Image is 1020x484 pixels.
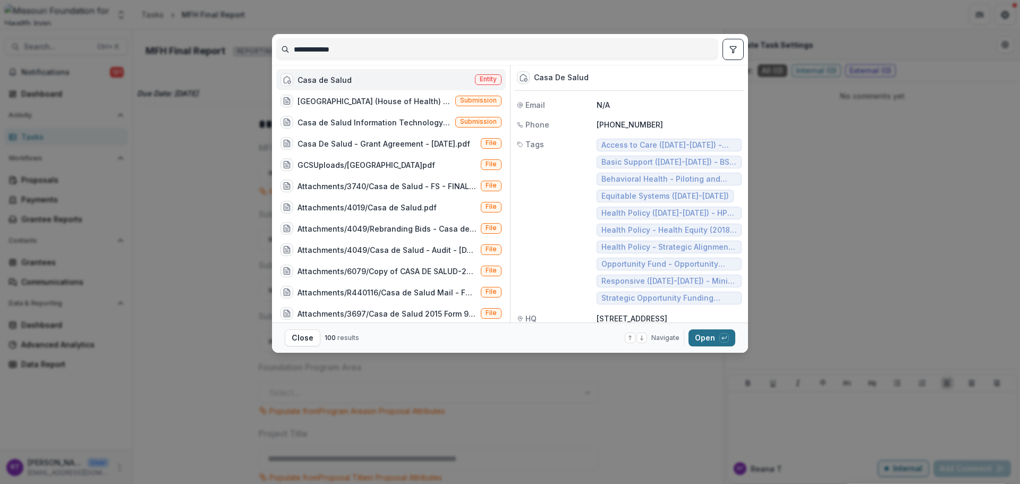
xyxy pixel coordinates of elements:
[525,99,545,111] span: Email
[337,334,359,342] span: results
[486,267,497,274] span: File
[486,224,497,232] span: File
[534,73,589,82] div: Casa De Salud
[601,209,737,218] span: Health Policy ([DATE]-[DATE]) - HPC Health Policy Projects & Research Contracts ([DATE]-[DATE])
[722,39,744,60] button: toggle filters
[597,313,742,324] p: [STREET_ADDRESS]
[651,333,679,343] span: Navigate
[486,245,497,253] span: File
[297,223,477,234] div: Attachments/4049/Rebranding Bids - Casa de Salud.docx
[297,96,451,107] div: [GEOGRAPHIC_DATA] (House of Health) is focused on meeting the needs of the growing immigrant popu...
[297,138,470,149] div: Casa De Salud - Grant Agreement - [DATE].pdf
[486,139,497,147] span: File
[486,203,497,210] span: File
[297,244,477,256] div: Attachments/4049/Casa de Salud - Audit - [DATE].pdf
[460,118,497,125] span: Submission
[486,160,497,168] span: File
[486,309,497,317] span: File
[297,74,352,86] div: Casa de Salud
[601,175,737,184] span: Behavioral Health - Piloting and Spreading Innovation ([DATE]-[DATE])
[486,288,497,295] span: File
[325,334,336,342] span: 100
[601,243,737,252] span: Health Policy - Strategic Alignment ([DATE]-[DATE])
[688,329,735,346] button: Open
[297,181,477,192] div: Attachments/3740/Casa de Salud - FS - FINAL.pdf
[597,99,742,111] p: N/A
[486,182,497,189] span: File
[297,117,451,128] div: Casa de Salud Information Technology Infrastructure Upgrade ("Casa de Salud Information Technolog...
[597,119,742,130] p: [PHONE_NUMBER]
[525,313,537,324] span: HQ
[601,141,737,150] span: Access to Care ([DATE]-[DATE]) - Reimagining Approaches ([DATE]-[DATE])
[297,202,437,213] div: Attachments/4019/Casa de Salud.pdf
[525,119,549,130] span: Phone
[297,159,435,171] div: GCSUploads/[GEOGRAPHIC_DATA]pdf
[601,226,737,235] span: Health Policy - Health Equity (2018-2021)
[601,277,737,286] span: Responsive ([DATE]-[DATE]) - Mini Grants ([DATE]-[DATE])
[297,287,477,298] div: Attachments/R440116/Casa de Salud Mail - Fwd_ BHC allocations.pdf
[285,329,320,346] button: Close
[601,260,737,269] span: Opportunity Fund - Opportunity Fund - Grants/Contracts
[480,75,497,83] span: Entity
[601,294,737,303] span: Strategic Opportunity Funding ([DATE]-[DATE]) - SOF Contracts
[601,192,729,201] span: Equitable Systems ([DATE]-[DATE])
[601,158,737,167] span: Basic Support ([DATE]-[DATE]) - BS Non-profit Orgs
[525,139,544,150] span: Tags
[297,308,477,319] div: Attachments/3697/Casa de Salud 2015 Form 990.pdf
[297,266,477,277] div: Attachments/6079/Copy of CASA DE SALUD-2019.pdf
[460,97,497,104] span: Submission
